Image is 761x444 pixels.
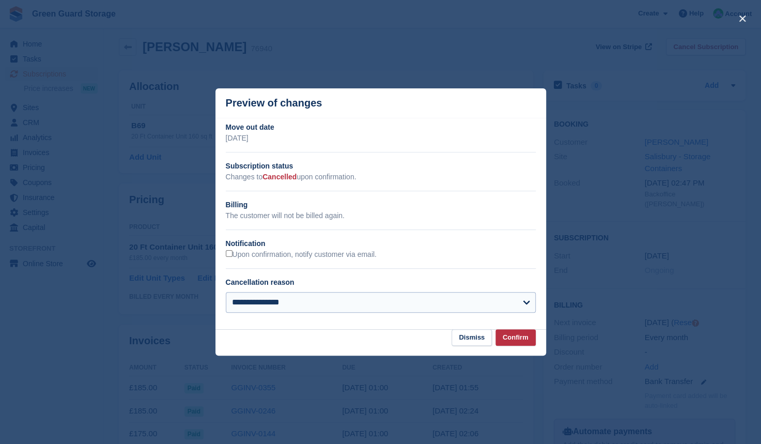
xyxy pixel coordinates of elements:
[226,238,536,249] h2: Notification
[226,250,377,259] label: Upon confirmation, notify customer via email.
[734,10,751,27] button: close
[226,210,536,221] p: The customer will not be billed again.
[495,329,536,346] button: Confirm
[226,122,536,133] h2: Move out date
[226,133,536,144] p: [DATE]
[226,200,536,210] h2: Billing
[226,161,536,172] h2: Subscription status
[226,278,294,286] label: Cancellation reason
[262,173,297,181] span: Cancelled
[226,172,536,182] p: Changes to upon confirmation.
[226,250,232,257] input: Upon confirmation, notify customer via email.
[452,329,492,346] button: Dismiss
[226,97,322,109] p: Preview of changes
